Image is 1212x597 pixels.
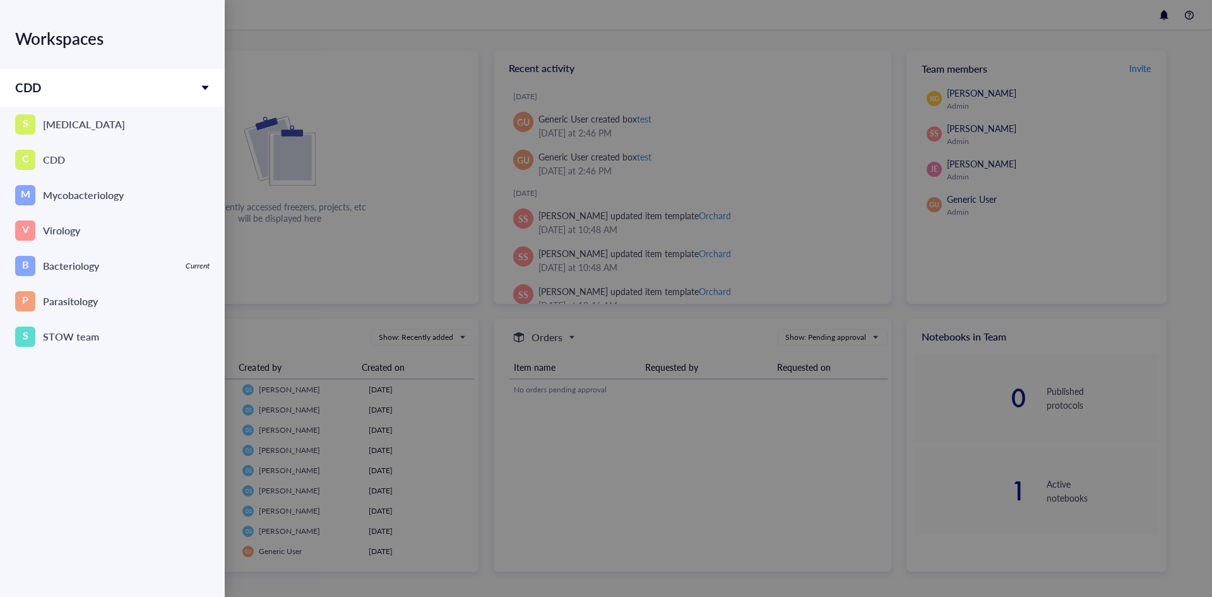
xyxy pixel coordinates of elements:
[23,115,28,131] span: S
[21,186,30,202] span: M
[43,151,65,169] div: CDD
[43,257,99,275] div: Bacteriology
[43,116,125,133] div: [MEDICAL_DATA]
[43,328,99,346] div: STOW team
[22,256,29,272] span: B
[23,327,28,343] span: S
[43,186,124,204] div: Mycobacteriology
[43,222,80,239] div: Virology
[22,292,28,308] span: P
[15,79,41,96] span: CDD
[22,221,29,237] span: V
[22,150,29,166] span: C
[186,261,210,271] div: Current
[43,292,98,310] div: Parasitology
[15,21,210,56] div: Workspaces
